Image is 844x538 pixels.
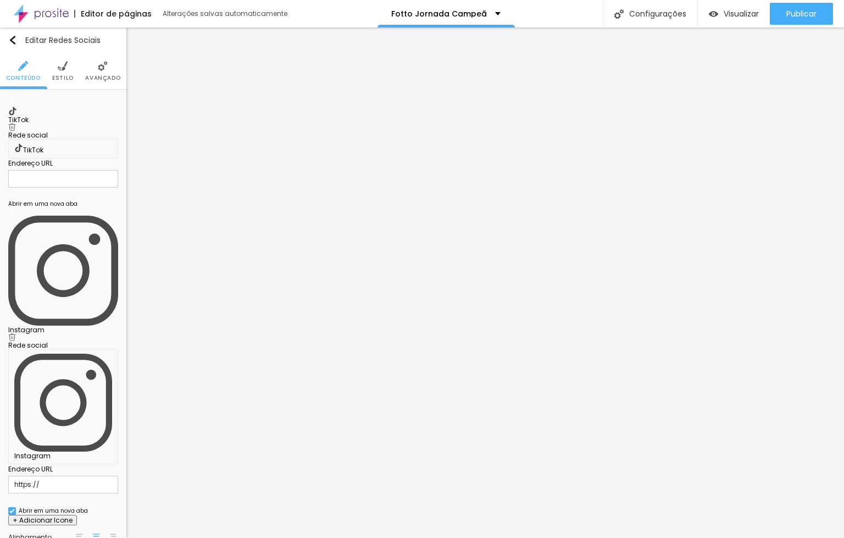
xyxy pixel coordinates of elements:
[709,9,718,19] img: view-1.svg
[8,333,16,341] img: Icone
[163,10,289,17] div: Alterações salvas automaticamente
[724,9,759,18] span: Visualizar
[8,158,118,168] label: Endereço URL
[58,61,68,71] img: Icone
[770,3,833,25] button: Publicar
[8,107,17,116] img: TikTok
[8,98,16,106] img: Icone
[18,61,28,71] img: Icone
[14,354,112,459] div: Instagram
[8,201,77,207] div: Abrir em uma nova aba
[8,117,118,123] div: TikTok
[786,9,817,18] span: Publicar
[614,9,624,19] img: Icone
[9,508,15,514] img: Icone
[8,36,17,45] img: Icone
[8,464,118,474] label: Endereço URL
[14,354,112,452] img: Instagram
[8,130,48,140] span: Rede social
[8,515,77,526] button: + Adicionar Icone
[14,144,23,152] img: TikTok
[391,10,487,18] p: Fotto Jornada Campeã
[14,144,112,153] div: TikTok
[8,341,48,350] span: Rede social
[52,75,74,81] span: Estilo
[8,36,101,45] div: Editar Redes Sociais
[8,207,16,215] img: Icone
[126,28,844,538] iframe: Editor
[8,123,16,131] img: Icone
[8,327,118,333] div: Instagram
[85,75,120,81] span: Avançado
[698,3,770,25] button: Visualizar
[8,216,118,326] img: Instagram
[74,10,152,18] div: Editor de páginas
[98,61,108,71] img: Icone
[6,75,41,81] span: Conteúdo
[19,508,88,514] div: Abrir em uma nova aba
